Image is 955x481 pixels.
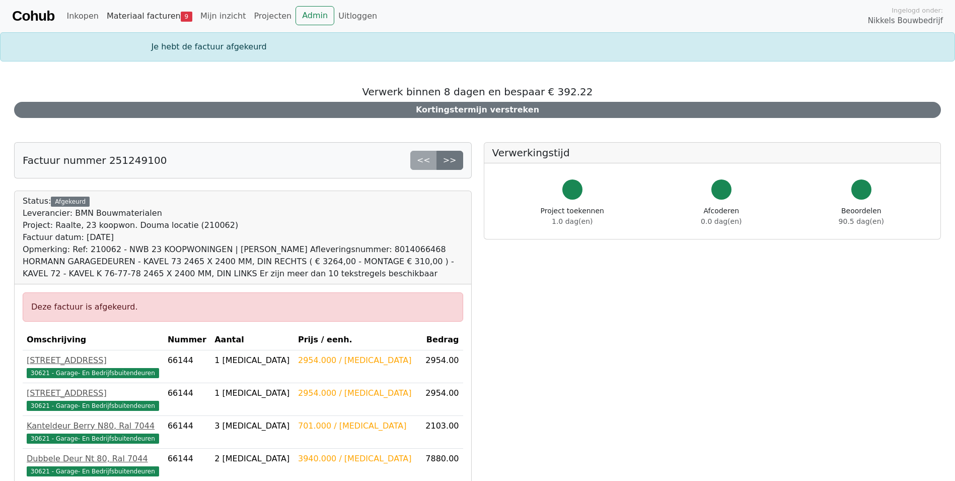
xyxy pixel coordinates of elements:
div: Opmerking: Ref: 210062 - NWB 23 KOOPWONINGEN | [PERSON_NAME] Afleveringsnummer: 8014066468 HORMAN... [23,244,463,280]
div: 701.000 / [MEDICAL_DATA] [298,420,412,432]
div: [STREET_ADDRESS] [27,354,160,367]
th: Nummer [164,330,210,350]
div: Je hebt de factuur afgekeurd [145,41,810,53]
div: Beoordelen [839,206,884,227]
span: 30621 - Garage- En Bedrijfsbuitendeuren [27,434,159,444]
a: Inkopen [62,6,102,26]
span: Ingelogd onder: [892,6,943,15]
a: >> [436,151,463,170]
td: 2954.00 [416,350,463,383]
th: Bedrag [416,330,463,350]
span: 90.5 dag(en) [839,217,884,225]
span: 30621 - Garage- En Bedrijfsbuitendeuren [27,401,159,411]
div: Dubbele Deur Nt 80, Ral 7044 [27,453,160,465]
h5: Verwerk binnen 8 dagen en bespaar € 392.22 [14,86,941,98]
div: 2954.000 / [MEDICAL_DATA] [298,354,412,367]
a: Cohub [12,4,54,28]
div: Deze factuur is afgekeurd. [23,292,463,322]
a: Admin [296,6,334,25]
h5: Verwerkingstijd [492,147,933,159]
h5: Factuur nummer 251249100 [23,154,167,166]
span: Nikkels Bouwbedrijf [868,15,943,27]
span: 30621 - Garage- En Bedrijfsbuitendeuren [27,368,159,378]
td: 2103.00 [416,416,463,449]
div: 3 [MEDICAL_DATA] [214,420,290,432]
div: 3940.000 / [MEDICAL_DATA] [298,453,412,465]
div: 1 [MEDICAL_DATA] [214,354,290,367]
div: Kortingstermijn verstreken [14,102,941,118]
a: [STREET_ADDRESS]30621 - Garage- En Bedrijfsbuitendeuren [27,354,160,379]
a: Projecten [250,6,296,26]
div: Project toekennen [541,206,604,227]
div: Status: [23,195,463,280]
span: 1.0 dag(en) [552,217,593,225]
th: Omschrijving [23,330,164,350]
a: Materiaal facturen9 [103,6,196,26]
td: 66144 [164,383,210,416]
th: Prijs / eenh. [294,330,416,350]
a: Kanteldeur Berry N80, Ral 704430621 - Garage- En Bedrijfsbuitendeuren [27,420,160,444]
div: Kanteldeur Berry N80, Ral 7044 [27,420,160,432]
div: Afgekeurd [51,197,89,207]
div: 2 [MEDICAL_DATA] [214,453,290,465]
div: Project: Raalte, 23 koopwon. Douma locatie (210062) [23,219,463,231]
span: 9 [181,12,192,22]
span: 30621 - Garage- En Bedrijfsbuitendeuren [27,466,159,476]
div: Leverancier: BMN Bouwmaterialen [23,207,463,219]
td: 2954.00 [416,383,463,416]
a: Mijn inzicht [196,6,250,26]
div: 2954.000 / [MEDICAL_DATA] [298,387,412,399]
span: 0.0 dag(en) [701,217,742,225]
a: Dubbele Deur Nt 80, Ral 704430621 - Garage- En Bedrijfsbuitendeuren [27,453,160,477]
td: 66144 [164,350,210,383]
div: Factuur datum: [DATE] [23,231,463,244]
div: Afcoderen [701,206,742,227]
div: 1 [MEDICAL_DATA] [214,387,290,399]
div: [STREET_ADDRESS] [27,387,160,399]
td: 66144 [164,416,210,449]
a: [STREET_ADDRESS]30621 - Garage- En Bedrijfsbuitendeuren [27,387,160,411]
a: Uitloggen [334,6,381,26]
th: Aantal [210,330,294,350]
